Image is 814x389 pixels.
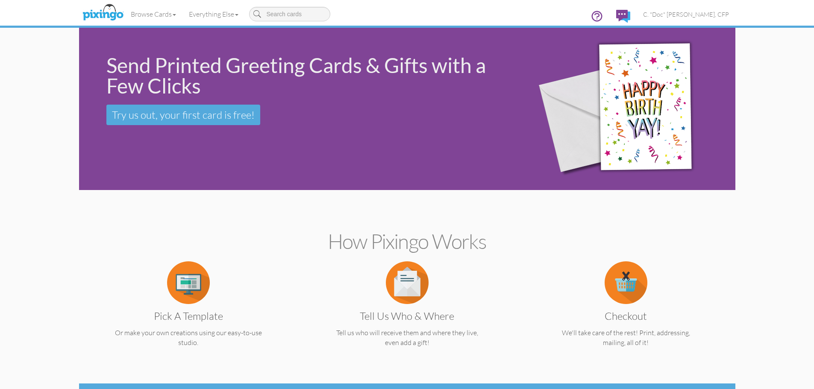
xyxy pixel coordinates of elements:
h3: Tell us Who & Where [321,310,494,322]
a: Checkout We'll take care of the rest! Print, addressing, mailing, all of it! [533,278,719,348]
div: Send Printed Greeting Cards & Gifts with a Few Clicks [106,55,510,96]
span: Try us out, your first card is free! [112,108,255,121]
span: C. "Doc" [PERSON_NAME], CFP [643,11,729,18]
img: comments.svg [616,10,630,23]
img: item.alt [167,261,210,304]
h3: Pick a Template [102,310,275,322]
input: Search cards [249,7,330,21]
a: C. "Doc" [PERSON_NAME], CFP [637,3,735,25]
a: Browse Cards [124,3,182,25]
h3: Checkout [540,310,712,322]
img: item.alt [386,261,429,304]
img: 942c5090-71ba-4bfc-9a92-ca782dcda692.png [523,16,730,202]
a: Tell us Who & Where Tell us who will receive them and where they live, even add a gift! [314,278,500,348]
p: Tell us who will receive them and where they live, even add a gift! [314,328,500,348]
p: We'll take care of the rest! Print, addressing, mailing, all of it! [533,328,719,348]
a: Pick a Template Or make your own creations using our easy-to-use studio. [96,278,281,348]
img: pixingo logo [80,2,126,23]
h2: How Pixingo works [94,230,720,253]
p: Or make your own creations using our easy-to-use studio. [96,328,281,348]
a: Try us out, your first card is free! [106,105,260,125]
a: Everything Else [182,3,245,25]
img: item.alt [605,261,647,304]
